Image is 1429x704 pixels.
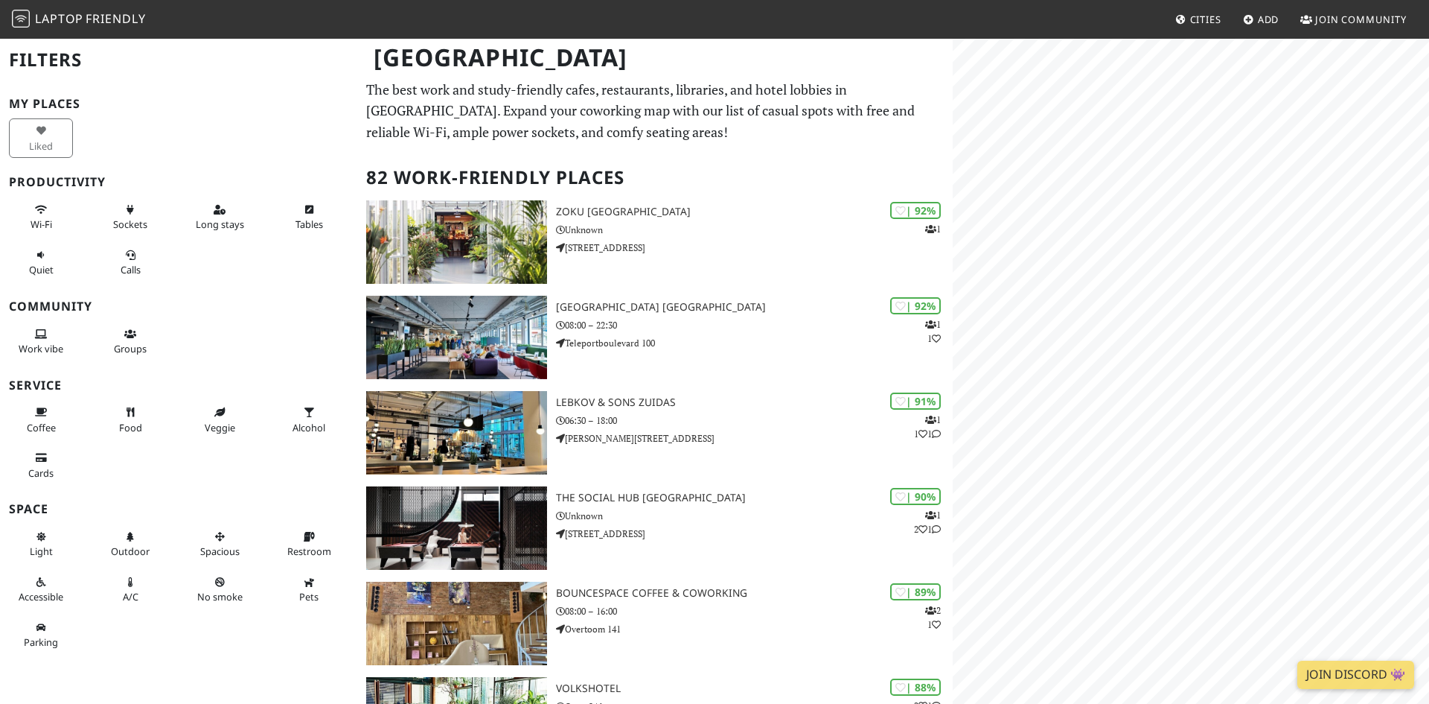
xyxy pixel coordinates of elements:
[188,197,252,237] button: Long stays
[556,509,953,523] p: Unknown
[357,200,953,284] a: Zoku Amsterdam | 92% 1 Zoku [GEOGRAPHIC_DATA] Unknown [STREET_ADDRESS]
[556,413,953,428] p: 06:30 – 18:00
[9,37,348,83] h2: Filters
[9,243,73,282] button: Quiet
[914,508,941,536] p: 1 2 1
[12,7,146,33] a: LaptopFriendly LaptopFriendly
[890,297,941,314] div: | 92%
[277,197,341,237] button: Tables
[925,222,941,236] p: 1
[556,336,953,350] p: Teleportboulevard 100
[29,263,54,276] span: Quiet
[556,527,953,541] p: [STREET_ADDRESS]
[295,218,323,231] span: Work-friendly tables
[277,570,341,609] button: Pets
[9,299,348,314] h3: Community
[19,590,63,603] span: Accessible
[200,545,240,558] span: Spacious
[98,322,162,361] button: Groups
[366,200,547,284] img: Zoku Amsterdam
[556,396,953,409] h3: Lebkov & Sons Zuidas
[188,400,252,440] button: Veggie
[556,604,953,618] p: 08:00 – 16:00
[123,590,138,603] span: Air conditioned
[366,391,547,475] img: Lebkov & Sons Zuidas
[277,400,341,440] button: Alcohol
[12,10,30,28] img: LaptopFriendly
[556,587,953,600] h3: BounceSpace Coffee & Coworking
[9,615,73,655] button: Parking
[925,317,941,346] p: 1 1
[1237,6,1285,33] a: Add
[556,223,953,237] p: Unknown
[98,524,162,564] button: Outdoor
[9,175,348,189] h3: Productivity
[113,218,147,231] span: Power sockets
[9,197,73,237] button: Wi-Fi
[9,322,73,361] button: Work vibe
[1294,6,1413,33] a: Join Community
[914,413,941,441] p: 1 1 1
[86,10,145,27] span: Friendly
[556,301,953,314] h3: [GEOGRAPHIC_DATA] [GEOGRAPHIC_DATA]
[277,524,341,564] button: Restroom
[188,524,252,564] button: Spacious
[366,155,944,200] h2: 82 Work-Friendly Places
[890,488,941,505] div: | 90%
[357,391,953,475] a: Lebkov & Sons Zuidas | 91% 111 Lebkov & Sons Zuidas 06:30 – 18:00 [PERSON_NAME][STREET_ADDRESS]
[362,37,950,78] h1: [GEOGRAPHIC_DATA]
[366,486,547,570] img: The Social Hub Amsterdam City
[1258,13,1279,26] span: Add
[9,400,73,440] button: Coffee
[556,318,953,332] p: 08:00 – 22:30
[890,679,941,696] div: | 88%
[9,378,348,393] h3: Service
[114,342,147,355] span: Group tables
[98,570,162,609] button: A/C
[196,218,244,231] span: Long stays
[890,583,941,600] div: | 89%
[119,421,142,434] span: Food
[9,570,73,609] button: Accessible
[1190,13,1221,26] span: Cities
[27,421,56,434] span: Coffee
[357,582,953,665] a: BounceSpace Coffee & Coworking | 89% 21 BounceSpace Coffee & Coworking 08:00 – 16:00 Overtoom 141
[556,206,953,218] h3: Zoku [GEOGRAPHIC_DATA]
[9,524,73,564] button: Light
[556,492,953,504] h3: The Social Hub [GEOGRAPHIC_DATA]
[24,635,58,649] span: Parking
[19,342,63,355] span: People working
[366,296,547,379] img: Aristo Meeting Center Amsterdam
[292,421,325,434] span: Alcohol
[188,570,252,609] button: No smoke
[357,296,953,379] a: Aristo Meeting Center Amsterdam | 92% 11 [GEOGRAPHIC_DATA] [GEOGRAPHIC_DATA] 08:00 – 22:30 Telepo...
[31,218,52,231] span: Stable Wi-Fi
[556,431,953,445] p: [PERSON_NAME][STREET_ADDRESS]
[9,97,348,111] h3: My Places
[9,502,348,516] h3: Space
[890,393,941,410] div: | 91%
[98,243,162,282] button: Calls
[35,10,83,27] span: Laptop
[9,445,73,485] button: Cards
[1169,6,1227,33] a: Cities
[121,263,141,276] span: Video/audio calls
[890,202,941,219] div: | 92%
[366,582,547,665] img: BounceSpace Coffee & Coworking
[357,486,953,570] a: The Social Hub Amsterdam City | 90% 121 The Social Hub [GEOGRAPHIC_DATA] Unknown [STREET_ADDRESS]
[1315,13,1407,26] span: Join Community
[366,79,944,143] p: The best work and study-friendly cafes, restaurants, libraries, and hotel lobbies in [GEOGRAPHIC_...
[30,545,53,558] span: Natural light
[98,197,162,237] button: Sockets
[98,400,162,440] button: Food
[556,682,953,695] h3: Volkshotel
[197,590,243,603] span: Smoke free
[287,545,331,558] span: Restroom
[556,622,953,636] p: Overtoom 141
[1297,661,1414,689] a: Join Discord 👾
[28,466,54,480] span: Credit cards
[556,241,953,255] p: [STREET_ADDRESS]
[299,590,319,603] span: Pet friendly
[205,421,235,434] span: Veggie
[925,603,941,632] p: 2 1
